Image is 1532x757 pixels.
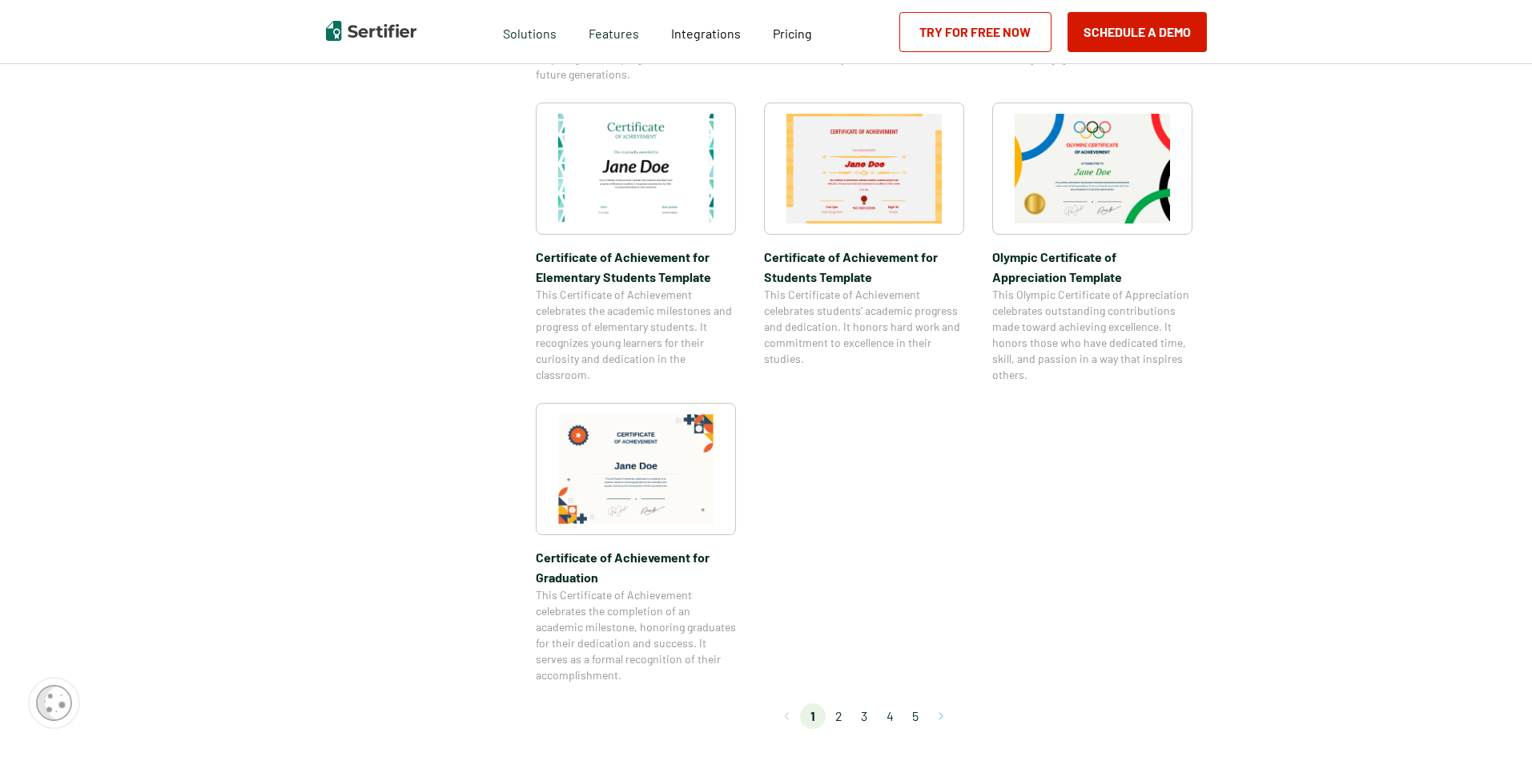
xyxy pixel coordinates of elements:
[536,403,736,683] a: Certificate of Achievement for GraduationCertificate of Achievement for GraduationThis Certificat...
[503,22,557,42] span: Solutions
[773,22,812,42] a: Pricing
[877,703,903,729] li: page 4
[536,287,736,383] span: This Certificate of Achievement celebrates the academic milestones and progress of elementary stu...
[992,103,1192,383] a: Olympic Certificate of Appreciation​ TemplateOlympic Certificate of Appreciation​ TemplateThis Ol...
[899,12,1051,52] a: Try for Free Now
[764,247,964,287] span: Certificate of Achievement for Students Template
[764,103,964,383] a: Certificate of Achievement for Students TemplateCertificate of Achievement for Students TemplateT...
[992,287,1192,383] span: This Olympic Certificate of Appreciation celebrates outstanding contributions made toward achievi...
[671,26,741,41] span: Integrations
[928,703,954,729] button: Go to next page
[1068,12,1207,52] button: Schedule a Demo
[800,703,826,729] li: page 1
[589,22,639,42] span: Features
[536,547,736,587] span: Certificate of Achievement for Graduation
[326,21,416,41] img: Sertifier | Digital Credentialing Platform
[826,703,851,729] li: page 2
[786,114,942,223] img: Certificate of Achievement for Students Template
[558,414,714,524] img: Certificate of Achievement for Graduation
[773,26,812,41] span: Pricing
[1015,114,1170,223] img: Olympic Certificate of Appreciation​ Template
[536,103,736,383] a: Certificate of Achievement for Elementary Students TemplateCertificate of Achievement for Element...
[36,685,72,721] img: Cookie Popup Icon
[903,703,928,729] li: page 5
[671,22,741,42] a: Integrations
[764,287,964,367] span: This Certificate of Achievement celebrates students’ academic progress and dedication. It honors ...
[851,703,877,729] li: page 3
[1452,680,1532,757] iframe: Chat Widget
[536,587,736,683] span: This Certificate of Achievement celebrates the completion of an academic milestone, honoring grad...
[774,703,800,729] button: Go to previous page
[536,247,736,287] span: Certificate of Achievement for Elementary Students Template
[558,114,714,223] img: Certificate of Achievement for Elementary Students Template
[992,247,1192,287] span: Olympic Certificate of Appreciation​ Template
